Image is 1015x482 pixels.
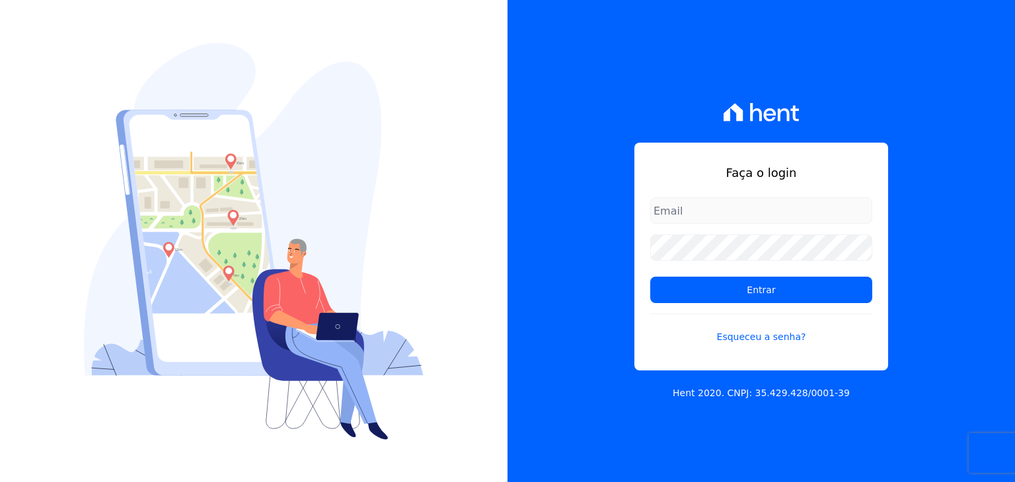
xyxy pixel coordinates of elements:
[650,314,872,344] a: Esqueceu a senha?
[84,43,424,440] img: Login
[650,277,872,303] input: Entrar
[650,197,872,224] input: Email
[673,386,850,400] p: Hent 2020. CNPJ: 35.429.428/0001-39
[650,164,872,182] h1: Faça o login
